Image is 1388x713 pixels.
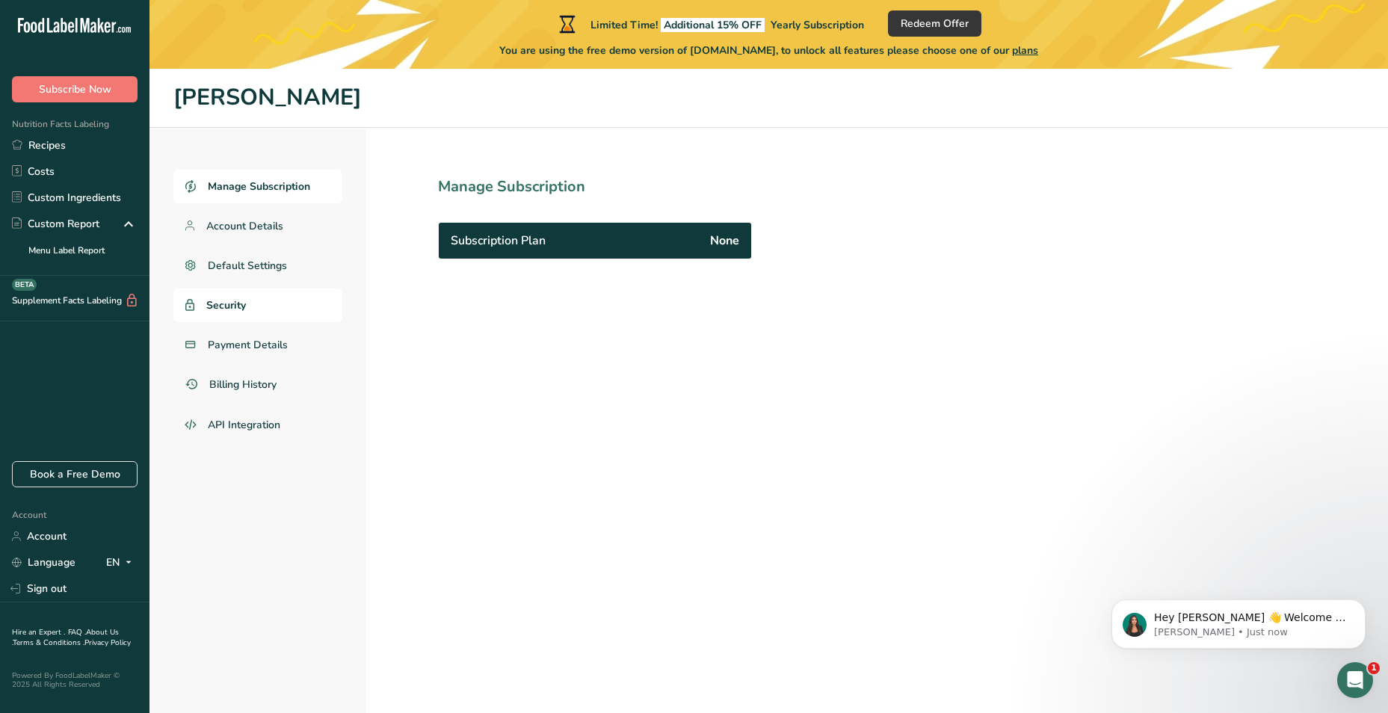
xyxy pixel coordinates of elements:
span: Default Settings [208,258,287,274]
span: Redeem Offer [901,16,969,31]
span: Account Details [206,218,283,234]
span: Billing History [209,377,277,392]
div: EN [106,554,138,572]
span: Yearly Subscription [771,18,864,32]
a: Security [173,288,342,322]
span: Security [206,297,246,313]
span: 1 [1368,662,1380,674]
span: Manage Subscription [208,179,310,194]
a: Default Settings [173,249,342,283]
a: Billing History [173,368,342,401]
a: API Integration [173,407,342,443]
a: Terms & Conditions . [13,638,84,648]
span: Additional 15% OFF [661,18,765,32]
span: Payment Details [208,337,288,353]
span: None [710,232,739,250]
a: About Us . [12,627,119,648]
span: Subscription Plan [451,232,546,250]
a: FAQ . [68,627,86,638]
a: Payment Details [173,328,342,362]
a: Privacy Policy [84,638,131,648]
a: Language [12,549,75,575]
h1: Manage Subscription [438,176,818,198]
iframe: Intercom notifications message [1089,568,1388,673]
div: Powered By FoodLabelMaker © 2025 All Rights Reserved [12,671,138,689]
a: Account Details [173,209,342,243]
iframe: Intercom live chat [1337,662,1373,698]
h1: [PERSON_NAME] [173,81,1364,115]
a: Book a Free Demo [12,461,138,487]
div: Limited Time! [556,15,864,33]
span: You are using the free demo version of [DOMAIN_NAME], to unlock all features please choose one of... [499,43,1038,58]
a: Hire an Expert . [12,627,65,638]
div: BETA [12,279,37,291]
button: Subscribe Now [12,76,138,102]
button: Redeem Offer [888,10,981,37]
span: plans [1012,43,1038,58]
div: Custom Report [12,216,99,232]
span: Subscribe Now [39,81,111,97]
a: Manage Subscription [173,170,342,203]
span: API Integration [208,417,280,433]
